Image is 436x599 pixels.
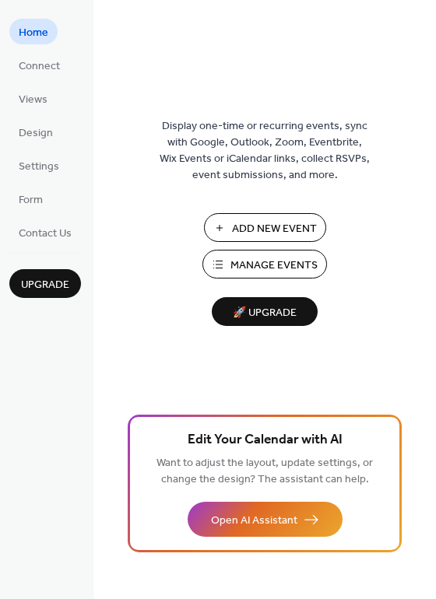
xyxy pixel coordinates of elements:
[19,58,60,75] span: Connect
[160,118,370,184] span: Display one-time or recurring events, sync with Google, Outlook, Zoom, Eventbrite, Wix Events or ...
[9,269,81,298] button: Upgrade
[212,297,318,326] button: 🚀 Upgrade
[156,453,373,490] span: Want to adjust the layout, update settings, or change the design? The assistant can help.
[9,152,69,178] a: Settings
[19,25,48,41] span: Home
[9,186,52,212] a: Form
[211,513,297,529] span: Open AI Assistant
[21,277,69,293] span: Upgrade
[9,19,58,44] a: Home
[19,125,53,142] span: Design
[19,159,59,175] span: Settings
[9,119,62,145] a: Design
[221,303,308,324] span: 🚀 Upgrade
[9,219,81,245] a: Contact Us
[232,221,317,237] span: Add New Event
[204,213,326,242] button: Add New Event
[19,226,72,242] span: Contact Us
[230,257,318,274] span: Manage Events
[9,52,69,78] a: Connect
[19,192,43,208] span: Form
[188,429,343,451] span: Edit Your Calendar with AI
[188,502,343,537] button: Open AI Assistant
[9,86,57,111] a: Views
[202,250,327,278] button: Manage Events
[19,92,47,108] span: Views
